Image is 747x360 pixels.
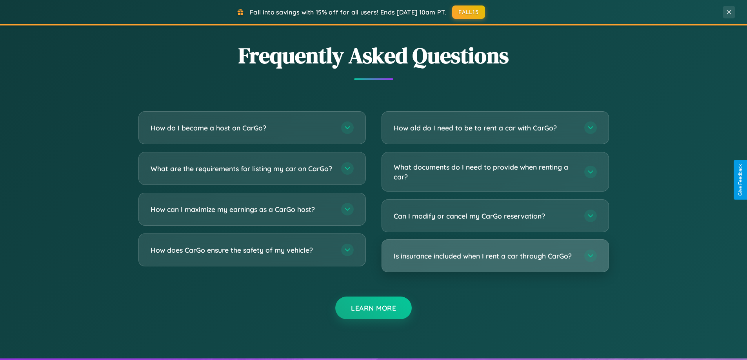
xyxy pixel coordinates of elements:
h3: Is insurance included when I rent a car through CarGo? [394,251,576,261]
h3: Can I modify or cancel my CarGo reservation? [394,211,576,221]
h3: How can I maximize my earnings as a CarGo host? [151,204,333,214]
span: Fall into savings with 15% off for all users! Ends [DATE] 10am PT. [250,8,446,16]
h3: What documents do I need to provide when renting a car? [394,162,576,181]
h3: How do I become a host on CarGo? [151,123,333,133]
button: FALL15 [452,5,485,19]
div: Give Feedback [738,164,743,196]
h3: How does CarGo ensure the safety of my vehicle? [151,245,333,255]
button: Learn More [335,297,412,319]
h2: Frequently Asked Questions [138,40,609,71]
h3: What are the requirements for listing my car on CarGo? [151,164,333,174]
h3: How old do I need to be to rent a car with CarGo? [394,123,576,133]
